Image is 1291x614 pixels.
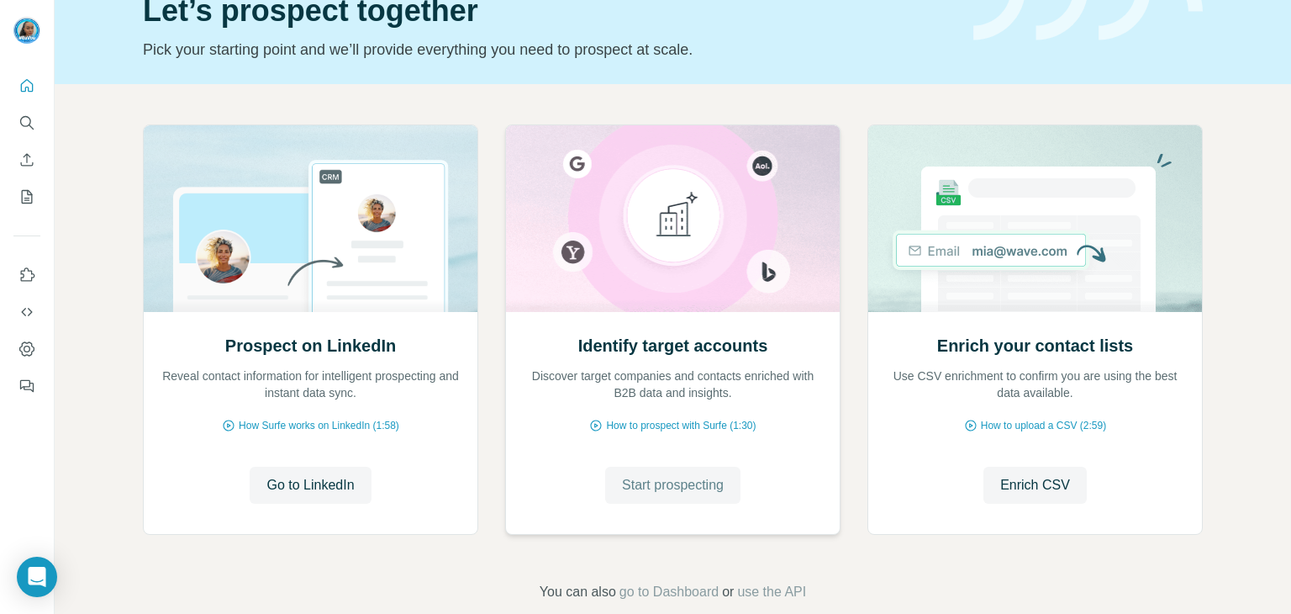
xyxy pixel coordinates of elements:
[17,557,57,597] div: Open Intercom Messenger
[250,467,371,504] button: Go to LinkedIn
[981,418,1106,433] span: How to upload a CSV (2:59)
[867,125,1203,312] img: Enrich your contact lists
[13,145,40,175] button: Enrich CSV
[13,334,40,364] button: Dashboard
[737,582,806,602] button: use the API
[13,71,40,101] button: Quick start
[606,418,756,433] span: How to prospect with Surfe (1:30)
[13,297,40,327] button: Use Surfe API
[266,475,354,495] span: Go to LinkedIn
[13,17,40,44] img: Avatar
[722,582,734,602] span: or
[578,334,768,357] h2: Identify target accounts
[143,125,478,312] img: Prospect on LinkedIn
[619,582,719,602] button: go to Dashboard
[13,260,40,290] button: Use Surfe on LinkedIn
[605,467,740,504] button: Start prospecting
[225,334,396,357] h2: Prospect on LinkedIn
[622,475,724,495] span: Start prospecting
[885,368,1185,401] p: Use CSV enrichment to confirm you are using the best data available.
[983,467,1087,504] button: Enrich CSV
[13,182,40,212] button: My lists
[143,38,953,61] p: Pick your starting point and we’ll provide everything you need to prospect at scale.
[937,334,1133,357] h2: Enrich your contact lists
[13,371,40,401] button: Feedback
[161,368,461,401] p: Reveal contact information for intelligent prospecting and instant data sync.
[13,108,40,138] button: Search
[1000,475,1070,495] span: Enrich CSV
[540,582,616,602] span: You can also
[239,418,399,433] span: How Surfe works on LinkedIn (1:58)
[505,125,840,312] img: Identify target accounts
[523,368,823,401] p: Discover target companies and contacts enriched with B2B data and insights.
